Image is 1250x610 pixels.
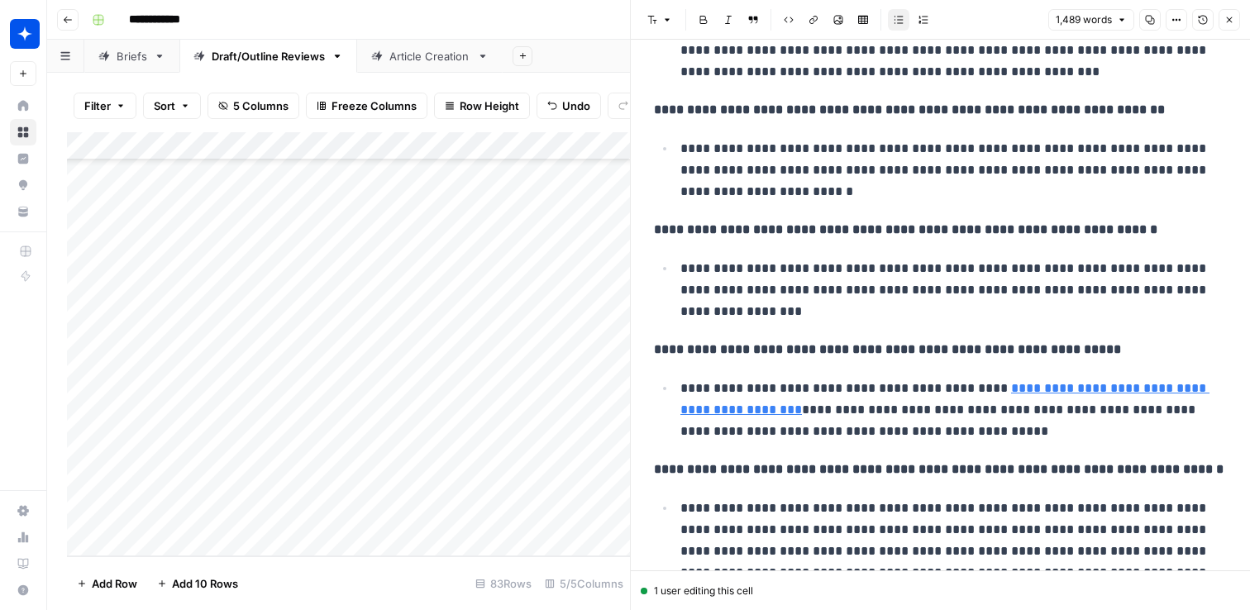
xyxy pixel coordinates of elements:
[74,93,136,119] button: Filter
[10,145,36,172] a: Insights
[10,13,36,55] button: Workspace: Wiz
[10,172,36,198] a: Opportunities
[10,198,36,225] a: Your Data
[10,19,40,49] img: Wiz Logo
[562,98,590,114] span: Undo
[460,98,519,114] span: Row Height
[389,48,470,64] div: Article Creation
[434,93,530,119] button: Row Height
[67,570,147,597] button: Add Row
[10,93,36,119] a: Home
[306,93,427,119] button: Freeze Columns
[10,524,36,550] a: Usage
[233,98,289,114] span: 5 Columns
[10,119,36,145] a: Browse
[537,93,601,119] button: Undo
[469,570,538,597] div: 83 Rows
[208,93,299,119] button: 5 Columns
[1048,9,1134,31] button: 1,489 words
[147,570,248,597] button: Add 10 Rows
[143,93,201,119] button: Sort
[154,98,175,114] span: Sort
[117,48,147,64] div: Briefs
[179,40,357,73] a: Draft/Outline Reviews
[357,40,503,73] a: Article Creation
[641,584,1240,598] div: 1 user editing this cell
[10,498,36,524] a: Settings
[332,98,417,114] span: Freeze Columns
[1056,12,1112,27] span: 1,489 words
[84,98,111,114] span: Filter
[172,575,238,592] span: Add 10 Rows
[84,40,179,73] a: Briefs
[10,577,36,603] button: Help + Support
[10,550,36,577] a: Learning Hub
[538,570,630,597] div: 5/5 Columns
[92,575,137,592] span: Add Row
[212,48,325,64] div: Draft/Outline Reviews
